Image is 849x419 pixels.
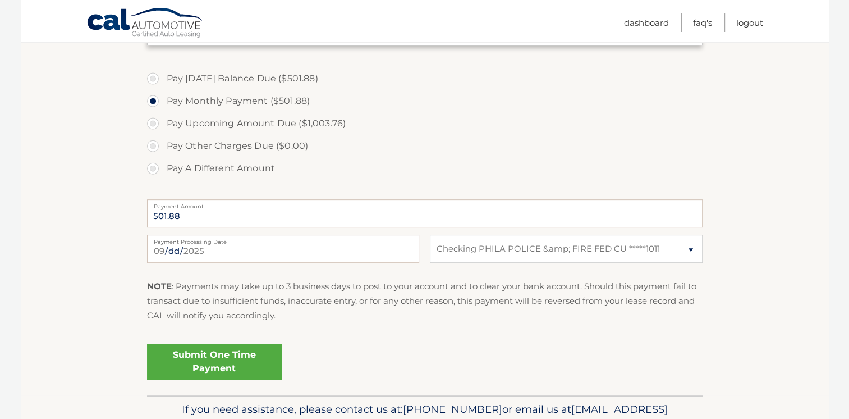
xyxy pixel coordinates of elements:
[147,199,703,208] label: Payment Amount
[147,112,703,135] label: Pay Upcoming Amount Due ($1,003.76)
[147,199,703,227] input: Payment Amount
[403,403,502,416] span: [PHONE_NUMBER]
[147,344,282,380] a: Submit One Time Payment
[147,157,703,180] label: Pay A Different Amount
[147,235,419,263] input: Payment Date
[147,67,703,90] label: Pay [DATE] Balance Due ($501.88)
[147,135,703,157] label: Pay Other Charges Due ($0.00)
[624,13,669,32] a: Dashboard
[736,13,763,32] a: Logout
[147,235,419,244] label: Payment Processing Date
[693,13,712,32] a: FAQ's
[147,90,703,112] label: Pay Monthly Payment ($501.88)
[147,279,703,324] p: : Payments may take up to 3 business days to post to your account and to clear your bank account....
[147,281,172,292] strong: NOTE
[86,7,204,40] a: Cal Automotive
